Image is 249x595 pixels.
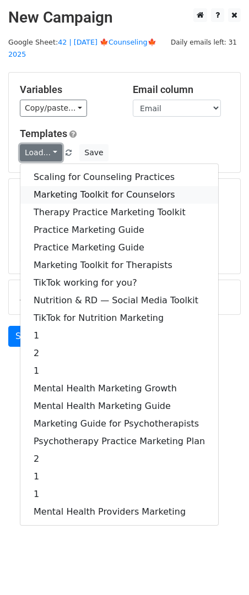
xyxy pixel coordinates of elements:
small: Google Sheet: [8,38,156,59]
h2: New Campaign [8,8,241,27]
a: 2 [20,450,218,468]
a: Mental Health Marketing Growth [20,380,218,397]
a: Send [8,326,45,347]
a: 1 [20,485,218,503]
a: Templates [20,128,67,139]
a: 42 | [DATE] 🍁Counseling🍁 2025 [8,38,156,59]
h5: Email column [133,84,229,96]
h5: Variables [20,84,116,96]
a: 1 [20,327,218,345]
a: Marketing Toolkit for Therapists [20,256,218,274]
a: Scaling for Counseling Practices [20,168,218,186]
a: Load... [20,144,62,161]
span: Daily emails left: 31 [167,36,241,48]
a: Marketing Guide for Psychotherapists [20,415,218,433]
a: Therapy Practice Marketing Toolkit [20,204,218,221]
a: TikTok working for you? [20,274,218,292]
a: Mental Health Providers Marketing [20,503,218,521]
a: Psychotherapy Practice Marketing Plan [20,433,218,450]
a: 1 [20,468,218,485]
a: Daily emails left: 31 [167,38,241,46]
a: 2 [20,345,218,362]
a: Practice Marketing Guide [20,221,218,239]
a: Mental Health Marketing Guide [20,397,218,415]
a: Practice Marketing Guide [20,239,218,256]
a: TikTok for Nutrition Marketing [20,309,218,327]
a: Marketing Toolkit for Counselors [20,186,218,204]
a: Nutrition & RD — Social Media Toolkit [20,292,218,309]
button: Save [79,144,108,161]
a: Copy/paste... [20,100,87,117]
a: 1 [20,362,218,380]
iframe: Chat Widget [194,542,249,595]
